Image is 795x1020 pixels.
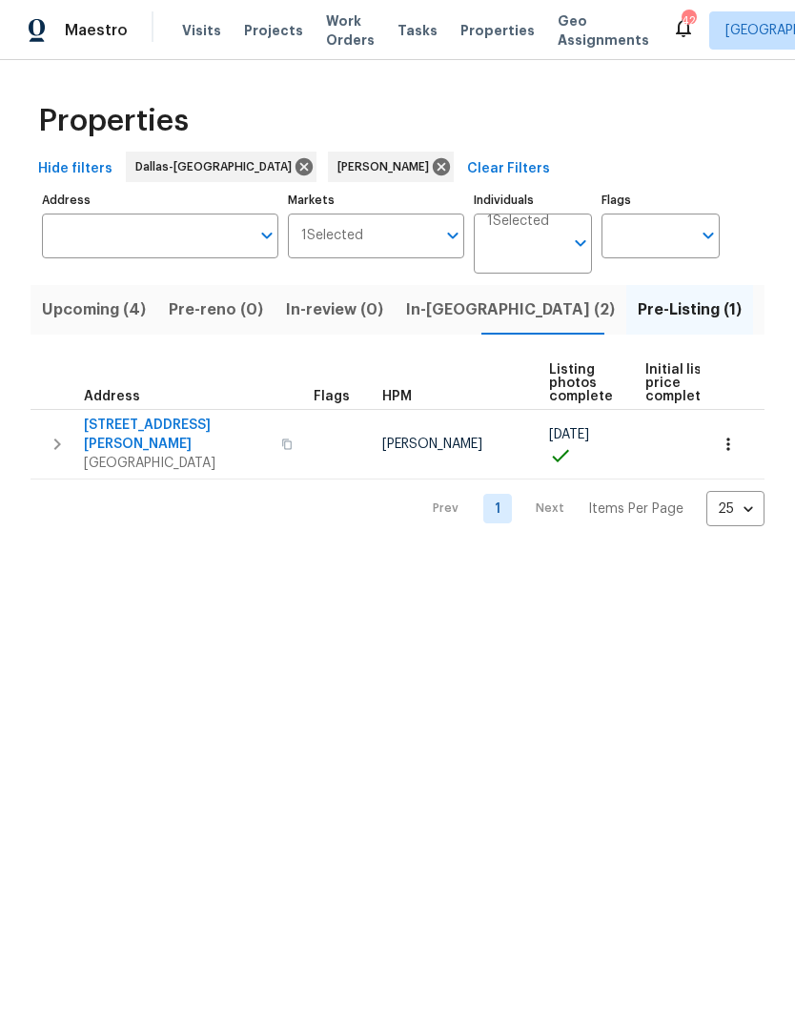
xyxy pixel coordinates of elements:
[549,363,613,403] span: Listing photos complete
[182,21,221,40] span: Visits
[588,500,683,519] p: Items Per Page
[567,230,594,256] button: Open
[301,228,363,244] span: 1 Selected
[645,363,709,403] span: Initial list price complete
[244,21,303,40] span: Projects
[467,157,550,181] span: Clear Filters
[31,152,120,187] button: Hide filters
[314,390,350,403] span: Flags
[328,152,454,182] div: [PERSON_NAME]
[42,194,278,206] label: Address
[84,390,140,403] span: Address
[439,222,466,249] button: Open
[382,438,482,451] span: [PERSON_NAME]
[397,24,438,37] span: Tasks
[695,222,722,249] button: Open
[474,194,592,206] label: Individuals
[84,454,270,473] span: [GEOGRAPHIC_DATA]
[38,157,112,181] span: Hide filters
[549,428,589,441] span: [DATE]
[286,296,383,323] span: In-review (0)
[415,491,764,526] nav: Pagination Navigation
[337,157,437,176] span: [PERSON_NAME]
[326,11,375,50] span: Work Orders
[406,296,615,323] span: In-[GEOGRAPHIC_DATA] (2)
[169,296,263,323] span: Pre-reno (0)
[38,112,189,131] span: Properties
[558,11,649,50] span: Geo Assignments
[487,214,549,230] span: 1 Selected
[65,21,128,40] span: Maestro
[483,494,512,523] a: Goto page 1
[682,11,695,31] div: 42
[459,152,558,187] button: Clear Filters
[42,296,146,323] span: Upcoming (4)
[254,222,280,249] button: Open
[460,21,535,40] span: Properties
[288,194,465,206] label: Markets
[601,194,720,206] label: Flags
[706,484,764,534] div: 25
[382,390,412,403] span: HPM
[638,296,742,323] span: Pre-Listing (1)
[135,157,299,176] span: Dallas-[GEOGRAPHIC_DATA]
[84,416,270,454] span: [STREET_ADDRESS][PERSON_NAME]
[126,152,316,182] div: Dallas-[GEOGRAPHIC_DATA]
